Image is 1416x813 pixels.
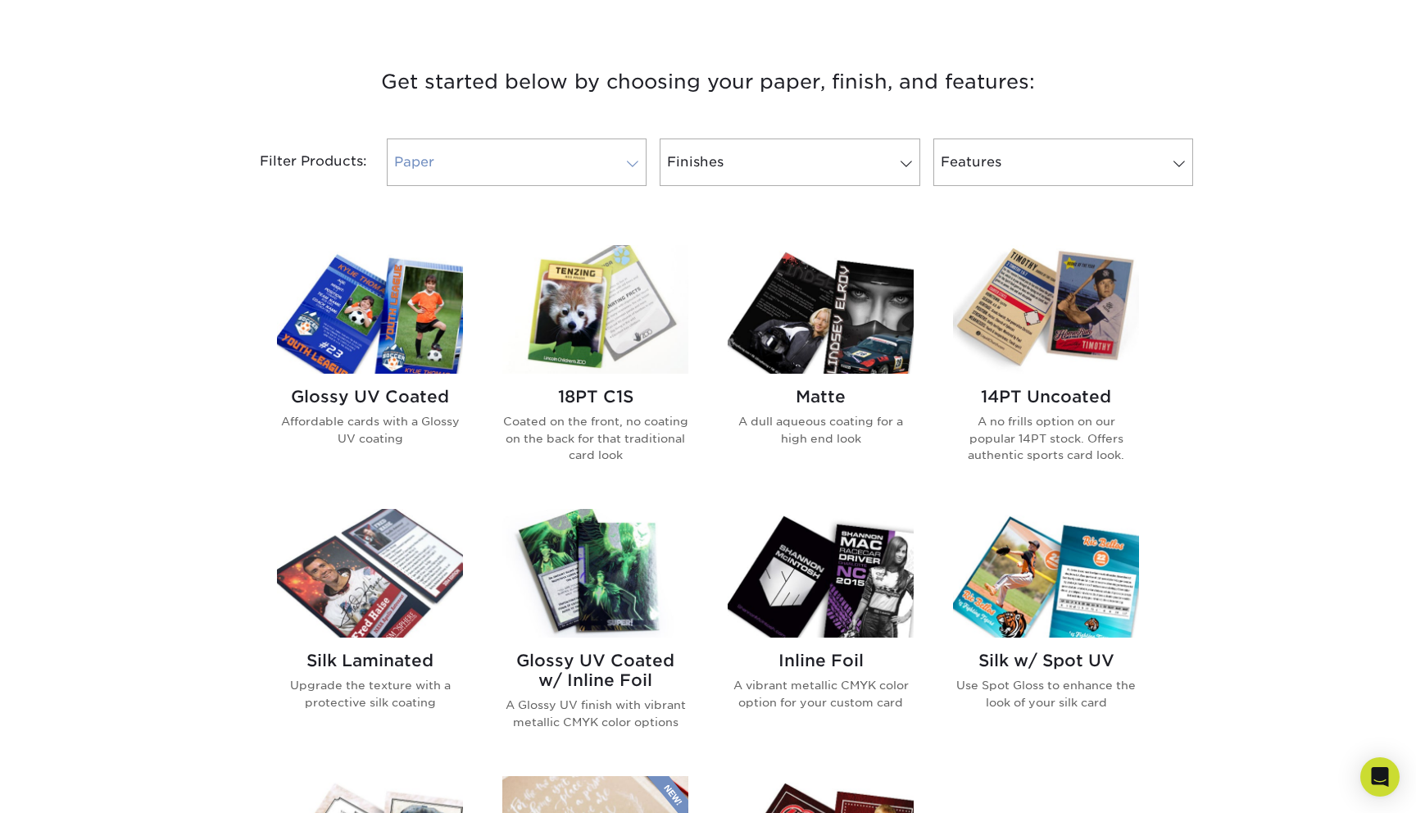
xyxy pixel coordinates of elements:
img: Glossy UV Coated Trading Cards [277,245,463,374]
h2: Glossy UV Coated [277,387,463,406]
p: A vibrant metallic CMYK color option for your custom card [728,677,914,711]
div: Open Intercom Messenger [1360,757,1400,797]
p: Use Spot Gloss to enhance the look of your silk card [953,677,1139,711]
img: 18PT C1S Trading Cards [502,245,688,374]
img: Inline Foil Trading Cards [728,509,914,638]
p: A dull aqueous coating for a high end look [728,413,914,447]
p: A no frills option on our popular 14PT stock. Offers authentic sports card look. [953,413,1139,463]
h2: Silk w/ Spot UV [953,651,1139,670]
h3: Get started below by choosing your paper, finish, and features: [229,45,1187,119]
a: Inline Foil Trading Cards Inline Foil A vibrant metallic CMYK color option for your custom card [728,509,914,756]
h2: 18PT C1S [502,387,688,406]
a: Glossy UV Coated Trading Cards Glossy UV Coated Affordable cards with a Glossy UV coating [277,245,463,489]
img: Matte Trading Cards [728,245,914,374]
h2: Matte [728,387,914,406]
p: Coated on the front, no coating on the back for that traditional card look [502,413,688,463]
p: Upgrade the texture with a protective silk coating [277,677,463,711]
img: 14PT Uncoated Trading Cards [953,245,1139,374]
img: Silk Laminated Trading Cards [277,509,463,638]
a: Silk Laminated Trading Cards Silk Laminated Upgrade the texture with a protective silk coating [277,509,463,756]
h2: Glossy UV Coated w/ Inline Foil [502,651,688,690]
a: Paper [387,139,647,186]
img: Silk w/ Spot UV Trading Cards [953,509,1139,638]
a: Matte Trading Cards Matte A dull aqueous coating for a high end look [728,245,914,489]
a: 14PT Uncoated Trading Cards 14PT Uncoated A no frills option on our popular 14PT stock. Offers au... [953,245,1139,489]
h2: Inline Foil [728,651,914,670]
a: Finishes [660,139,919,186]
a: 18PT C1S Trading Cards 18PT C1S Coated on the front, no coating on the back for that traditional ... [502,245,688,489]
p: Affordable cards with a Glossy UV coating [277,413,463,447]
a: Features [933,139,1193,186]
img: Glossy UV Coated w/ Inline Foil Trading Cards [502,509,688,638]
a: Silk w/ Spot UV Trading Cards Silk w/ Spot UV Use Spot Gloss to enhance the look of your silk card [953,509,1139,756]
h2: Silk Laminated [277,651,463,670]
p: A Glossy UV finish with vibrant metallic CMYK color options [502,697,688,730]
div: Filter Products: [216,139,380,186]
h2: 14PT Uncoated [953,387,1139,406]
a: Glossy UV Coated w/ Inline Foil Trading Cards Glossy UV Coated w/ Inline Foil A Glossy UV finish ... [502,509,688,756]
